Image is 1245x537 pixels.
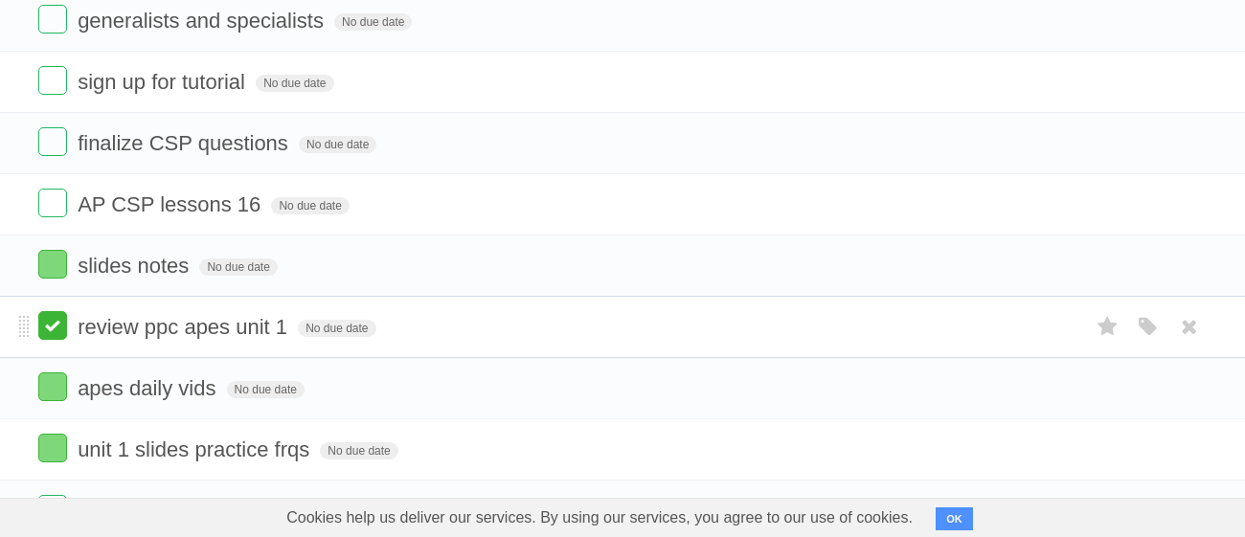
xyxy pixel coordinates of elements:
span: No due date [199,258,277,276]
div: Move To ... [8,42,1237,59]
label: Done [38,5,67,34]
span: apes daily vids [78,376,220,400]
span: review ppc apes unit 1 [78,315,292,339]
div: Sign out [8,94,1237,111]
span: No due date [334,13,412,31]
div: Options [8,77,1237,94]
span: unit 1 slides practice frqs [78,437,314,461]
span: Cookies help us deliver our services. By using our services, you agree to our use of cookies. [267,499,932,537]
label: Star task [1090,311,1126,343]
label: Done [38,495,67,524]
span: No due date [227,381,305,398]
label: Done [38,189,67,217]
label: Done [38,372,67,401]
span: No due date [256,75,333,92]
label: Done [38,311,67,340]
span: slides notes [78,254,193,278]
div: Sort New > Old [8,25,1237,42]
label: Done [38,127,67,156]
span: AP CSP lessons 16 [78,192,265,216]
div: Delete [8,59,1237,77]
span: No due date [271,197,349,214]
button: OK [936,507,973,530]
span: No due date [298,320,375,337]
div: Sort A > Z [8,8,1237,25]
span: No due date [320,442,397,459]
span: finalize CSP questions [78,131,293,155]
label: Done [38,66,67,95]
label: Done [38,434,67,462]
div: Move To ... [8,128,1237,145]
span: No due date [299,136,376,153]
label: Done [38,250,67,279]
div: Rename [8,111,1237,128]
span: sign up for tutorial [78,70,250,94]
span: generalists and specialists [78,9,328,33]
